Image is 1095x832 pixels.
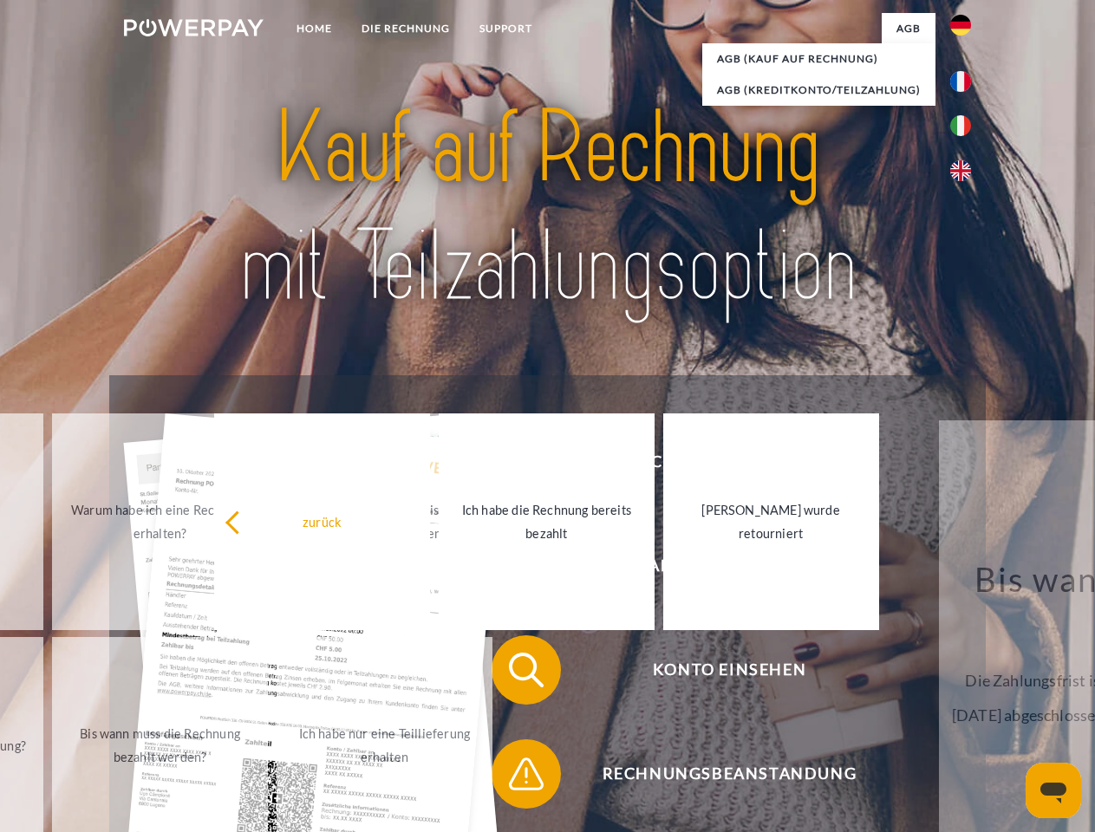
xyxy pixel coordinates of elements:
div: [PERSON_NAME] wurde retourniert [674,498,869,545]
a: agb [882,13,935,44]
img: it [950,115,971,136]
a: DIE RECHNUNG [347,13,465,44]
iframe: Schaltfläche zum Öffnen des Messaging-Fensters [1026,763,1081,818]
button: Rechnungsbeanstandung [492,739,942,809]
button: Konto einsehen [492,635,942,705]
img: qb_warning.svg [505,752,548,796]
img: qb_search.svg [505,648,548,692]
div: Ich habe die Rechnung bereits bezahlt [449,498,644,545]
div: Warum habe ich eine Rechnung erhalten? [62,498,257,545]
a: AGB (Kreditkonto/Teilzahlung) [702,75,935,106]
a: AGB (Kauf auf Rechnung) [702,43,935,75]
a: SUPPORT [465,13,547,44]
img: de [950,15,971,36]
img: en [950,160,971,181]
a: Home [282,13,347,44]
div: zurück [225,510,420,533]
span: Konto einsehen [517,635,942,705]
span: Rechnungsbeanstandung [517,739,942,809]
img: fr [950,71,971,92]
div: Bis wann muss die Rechnung bezahlt werden? [62,722,257,769]
img: logo-powerpay-white.svg [124,19,264,36]
img: title-powerpay_de.svg [166,83,929,332]
div: Ich habe nur eine Teillieferung erhalten [287,722,482,769]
